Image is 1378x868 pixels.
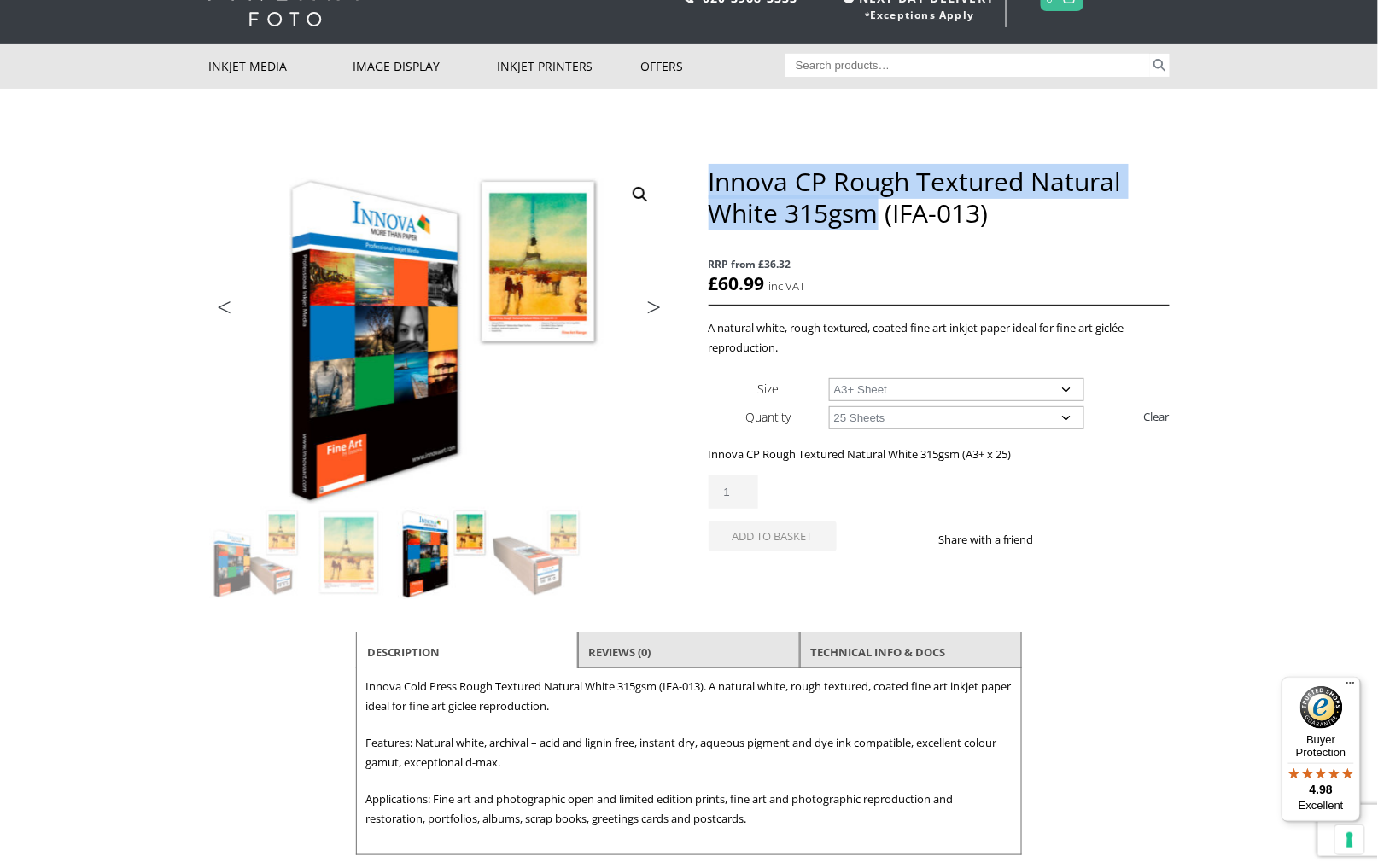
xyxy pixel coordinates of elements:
[785,54,1151,77] input: Search products…
[709,475,758,509] input: Product quantity
[365,677,1013,716] p: Innova Cold Press Rough Textured Natural White 315gsm (IFA-013). A natural white, rough textured,...
[709,318,1170,358] p: A natural white, rough textured, coated fine art inkjet paper ideal for fine art giclée reproduct...
[709,521,837,551] button: Add to basket
[1282,677,1361,822] button: Trusted Shops TrustmarkBuyer Protection4.98Excellent
[303,507,395,599] img: Innova CP Rough Textured Natural White 315gsm (IFA-013) - Image 2
[353,44,497,89] a: Image Display
[497,44,641,89] a: Inkjet Printers
[709,271,719,295] span: £
[1340,677,1361,697] button: Menu
[758,381,780,397] label: Size
[1310,783,1333,796] span: 4.98
[491,507,583,599] img: Innova CP Rough Textured Natural White 315gsm (IFA-013) - Image 4
[1054,533,1068,546] img: facebook sharing button
[589,637,651,667] a: Reviews (0)
[746,409,791,425] label: Quantity
[870,8,974,22] a: Exceptions Apply
[709,166,1170,229] h1: Innova CP Rough Textured Natural White 315gsm (IFA-013)
[365,789,1013,829] p: Applications: Fine art and photographic open and limited edition prints, fine art and photographi...
[1095,533,1109,546] img: email sharing button
[367,637,441,667] a: Description
[1335,825,1364,854] button: Your consent preferences for tracking technologies
[709,254,1170,274] span: RRP from £36.32
[1150,54,1170,77] button: Search
[1075,533,1089,546] img: twitter sharing button
[709,271,765,295] bdi: 60.99
[1144,403,1170,430] a: Clear options
[1282,733,1361,759] p: Buyer Protection
[397,507,489,599] img: Innova CP Rough Textured Natural White 315gsm (IFA-013) - Image 3
[625,179,656,210] a: View full-screen image gallery
[1300,686,1343,729] img: Trusted Shops Trustmark
[939,530,1054,550] p: Share with a friend
[641,44,785,89] a: Offers
[1282,799,1361,813] p: Excellent
[209,507,301,599] img: Innova CP Rough Textured Natural White 315gsm (IFA-013)
[208,44,353,89] a: Inkjet Media
[365,733,1013,772] p: Features: Natural white, archival – acid and lignin free, instant dry, aqueous pigment and dye in...
[709,445,1170,464] p: Innova CP Rough Textured Natural White 315gsm (A3+ x 25)
[811,637,946,667] a: TECHNICAL INFO & DOCS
